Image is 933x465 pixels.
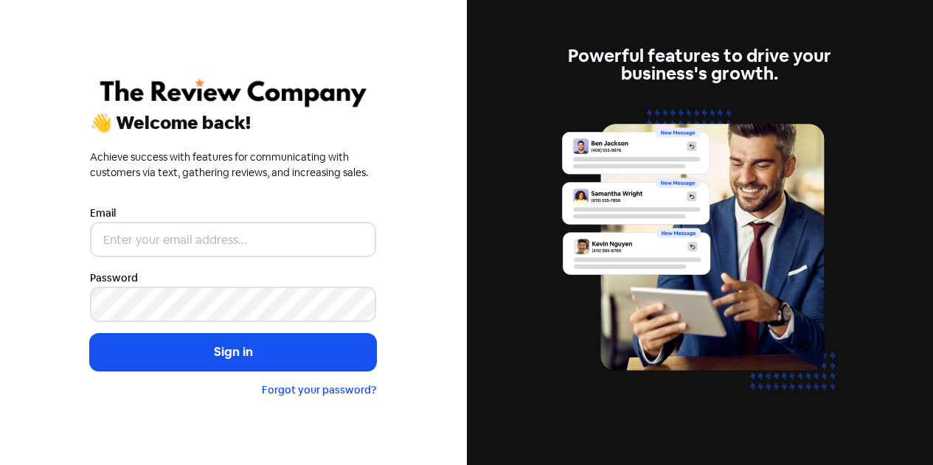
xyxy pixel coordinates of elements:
a: Forgot your password? [262,383,376,396]
div: Powerful features to drive your business's growth. [557,47,843,83]
label: Password [90,270,138,286]
div: Achieve success with features for communicating with customers via text, gathering reviews, and i... [90,150,376,181]
input: Enter your email address... [90,222,376,257]
button: Sign in [90,334,376,371]
div: 👋 Welcome back! [90,114,376,132]
img: inbox [557,100,843,418]
label: Email [90,206,116,221]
